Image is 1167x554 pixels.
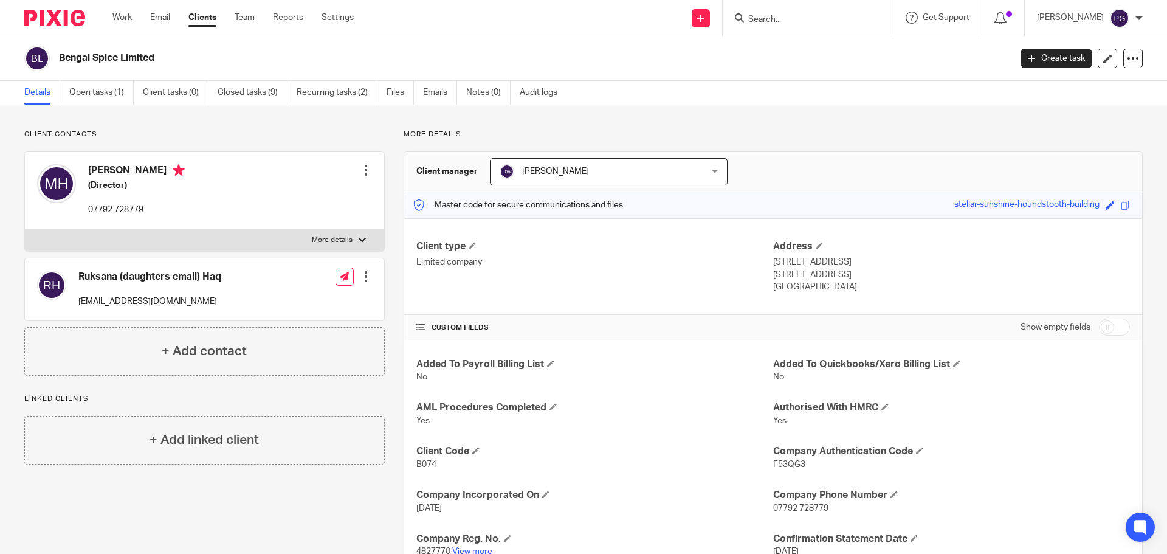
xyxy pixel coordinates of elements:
a: Email [150,12,170,24]
a: Emails [423,81,457,105]
a: Client tasks (0) [143,81,208,105]
img: svg%3E [1110,9,1129,28]
h4: Company Authentication Code [773,445,1130,458]
h4: Client type [416,240,773,253]
h4: + Add linked client [150,431,259,449]
img: svg%3E [24,46,50,71]
h4: Address [773,240,1130,253]
span: B074 [416,460,436,469]
p: [STREET_ADDRESS] [773,256,1130,268]
h4: Ruksana (daughters email) Haq [78,271,221,283]
span: [PERSON_NAME] [522,167,589,176]
p: Linked clients [24,394,385,404]
a: Settings [322,12,354,24]
h4: Company Reg. No. [416,533,773,545]
p: [PERSON_NAME] [1037,12,1104,24]
h5: (Director) [88,179,185,192]
p: [GEOGRAPHIC_DATA] [773,281,1130,293]
p: [STREET_ADDRESS] [773,269,1130,281]
img: Pixie [24,10,85,26]
h4: [PERSON_NAME] [88,164,185,179]
a: Details [24,81,60,105]
a: Open tasks (1) [69,81,134,105]
span: No [773,373,784,381]
img: svg%3E [500,164,514,179]
label: Show empty fields [1021,321,1090,333]
a: Team [235,12,255,24]
a: Recurring tasks (2) [297,81,377,105]
span: Yes [773,417,787,425]
a: Audit logs [520,81,566,105]
h2: Bengal Spice Limited [59,52,814,64]
h4: Added To Payroll Billing List [416,358,773,371]
a: Closed tasks (9) [218,81,287,105]
img: svg%3E [37,164,76,203]
p: Client contacts [24,130,385,139]
h4: Confirmation Statement Date [773,533,1130,545]
a: Reports [273,12,303,24]
span: 07792 728779 [773,504,828,513]
h4: Company Phone Number [773,489,1130,502]
img: svg%3E [37,271,66,300]
p: Master code for secure communications and files [413,199,623,211]
a: Files [387,81,414,105]
span: F53QG3 [773,460,805,469]
p: Limited company [416,256,773,268]
h4: Company Incorporated On [416,489,773,502]
h3: Client manager [416,165,478,178]
p: More details [312,235,353,245]
i: Primary [173,164,185,176]
h4: + Add contact [162,342,247,361]
p: 07792 728779 [88,204,185,216]
div: stellar-sunshine-houndstooth-building [954,198,1100,212]
h4: Added To Quickbooks/Xero Billing List [773,358,1130,371]
h4: Authorised With HMRC [773,401,1130,414]
a: Work [112,12,132,24]
span: Get Support [923,13,969,22]
p: [EMAIL_ADDRESS][DOMAIN_NAME] [78,296,221,308]
p: More details [404,130,1143,139]
a: Clients [188,12,216,24]
a: Notes (0) [466,81,511,105]
span: No [416,373,427,381]
h4: CUSTOM FIELDS [416,323,773,333]
span: Yes [416,417,430,425]
h4: AML Procedures Completed [416,401,773,414]
span: [DATE] [416,504,442,513]
a: Create task [1021,49,1092,68]
input: Search [747,15,856,26]
h4: Client Code [416,445,773,458]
